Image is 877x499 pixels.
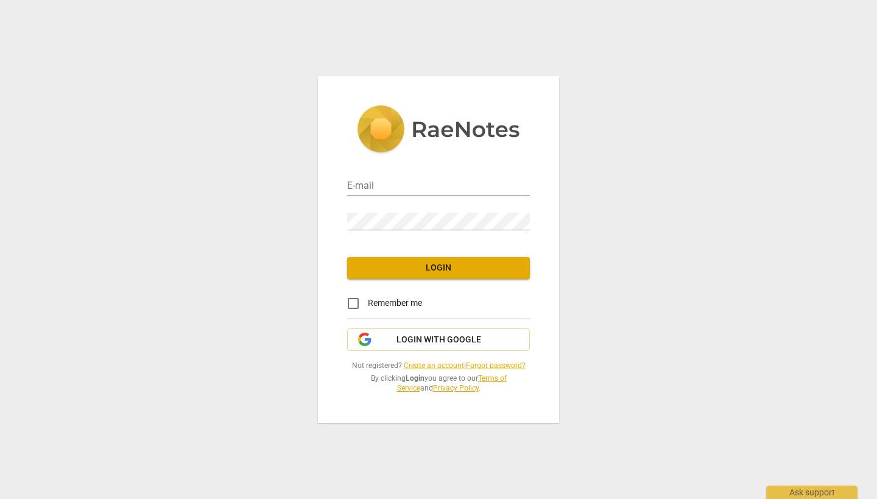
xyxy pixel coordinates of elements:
b: Login [406,374,424,383]
span: Login with Google [396,334,481,346]
a: Forgot password? [466,361,526,370]
div: Ask support [766,486,858,499]
span: Remember me [368,297,422,310]
button: Login with Google [347,328,530,352]
span: Login [357,262,520,274]
img: 5ac2273c67554f335776073100b6d88f.svg [357,105,520,155]
button: Login [347,257,530,279]
a: Privacy Policy [433,384,479,392]
span: Not registered? | [347,361,530,371]
a: Create an account [404,361,464,370]
a: Terms of Service [397,374,507,393]
span: By clicking you agree to our and . [347,373,530,394]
